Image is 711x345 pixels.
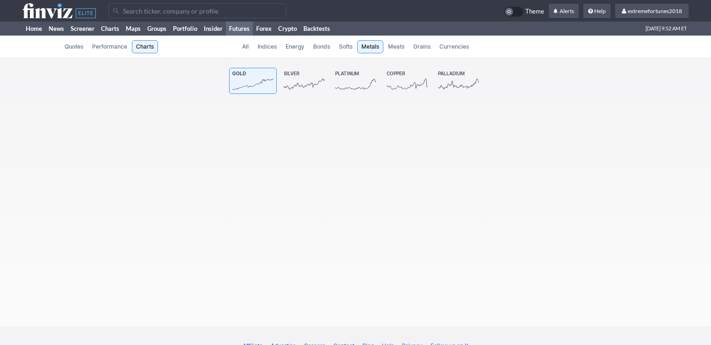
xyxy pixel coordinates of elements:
a: Gold [229,68,277,94]
a: Meats [384,40,409,53]
a: Grains [409,40,435,53]
a: Charts [98,22,122,36]
span: Metals [361,42,379,51]
span: Gold [232,71,246,76]
a: Portfolio [170,22,201,36]
a: Alerts [549,4,579,19]
a: News [45,22,67,36]
a: Bonds [309,40,334,53]
a: Softs [335,40,357,53]
span: Meats [388,42,404,51]
a: Home [22,22,45,36]
a: Charts [132,40,158,53]
span: Bonds [313,42,330,51]
a: Maps [122,22,144,36]
span: extremefortunes2018 [628,7,682,14]
a: Currencies [435,40,473,53]
a: Performance [88,40,131,53]
a: Energy [281,40,309,53]
a: Copper [383,68,431,94]
span: Indices [258,42,277,51]
span: Currencies [439,42,469,51]
a: Groups [144,22,170,36]
span: Grains [413,42,431,51]
span: All [242,42,249,51]
a: Insider [201,22,226,36]
a: Futures [226,22,253,36]
a: Screener [67,22,98,36]
span: Copper [387,71,405,76]
a: All [238,40,253,53]
a: Metals [357,40,383,53]
a: Backtests [300,22,333,36]
a: Silver [280,68,328,94]
span: Energy [286,42,304,51]
span: Palladium [438,71,465,76]
a: Theme [504,7,544,17]
span: Theme [525,7,544,17]
a: Crypto [275,22,300,36]
a: extremefortunes2018 [615,4,689,19]
span: Softs [339,42,352,51]
span: Charts [136,42,154,51]
span: Silver [284,71,300,76]
a: Quotes [60,40,87,53]
input: Search [108,3,286,18]
a: Indices [253,40,281,53]
a: Platinum [332,68,380,94]
span: Performance [92,42,127,51]
a: Help [583,4,610,19]
span: [DATE] 9:52 AM ET [646,22,687,36]
a: Palladium [435,68,482,94]
a: Forex [253,22,275,36]
span: Platinum [335,71,359,76]
span: Quotes [65,42,83,51]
